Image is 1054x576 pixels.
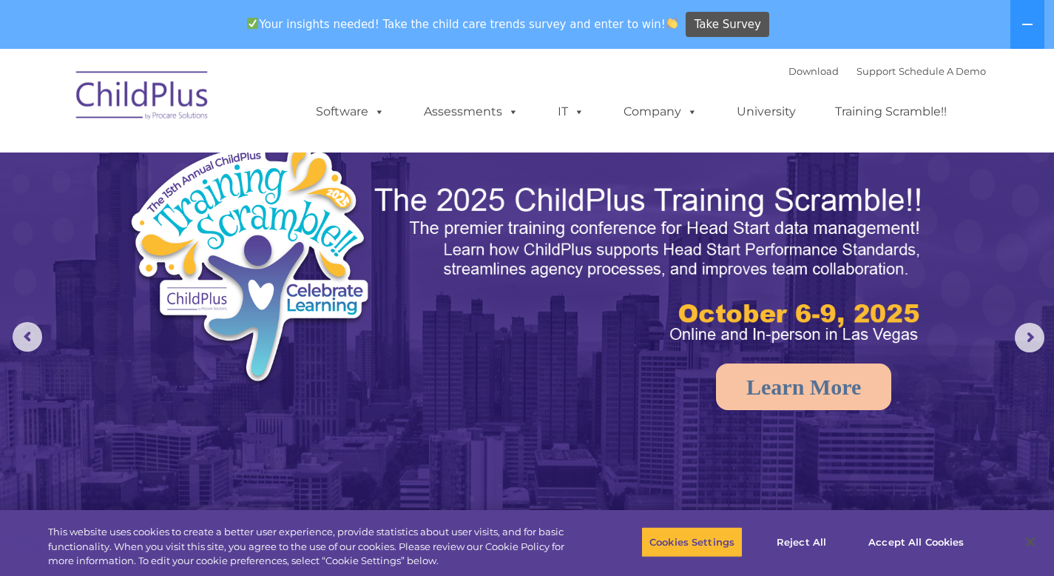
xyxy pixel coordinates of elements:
div: This website uses cookies to create a better user experience, provide statistics about user visit... [48,525,580,569]
a: Company [609,97,712,127]
span: Take Survey [695,12,761,38]
a: Download [788,65,839,77]
a: Schedule A Demo [899,65,986,77]
img: 👏 [666,18,678,29]
a: IT [543,97,599,127]
span: Your insights needed! Take the child care trends survey and enter to win! [241,10,684,38]
a: Training Scramble!! [820,97,962,127]
img: ✅ [247,18,258,29]
font: | [788,65,986,77]
a: University [722,97,811,127]
a: Assessments [409,97,533,127]
img: ChildPlus by Procare Solutions [69,61,217,135]
span: Last name [206,98,251,109]
button: Reject All [755,526,848,557]
a: Support [857,65,896,77]
button: Accept All Cookies [860,526,972,557]
a: Take Survey [686,12,769,38]
a: Software [301,97,399,127]
a: Learn More [716,364,891,410]
span: Phone number [206,158,268,170]
button: Close [1014,526,1047,558]
button: Cookies Settings [641,526,743,557]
